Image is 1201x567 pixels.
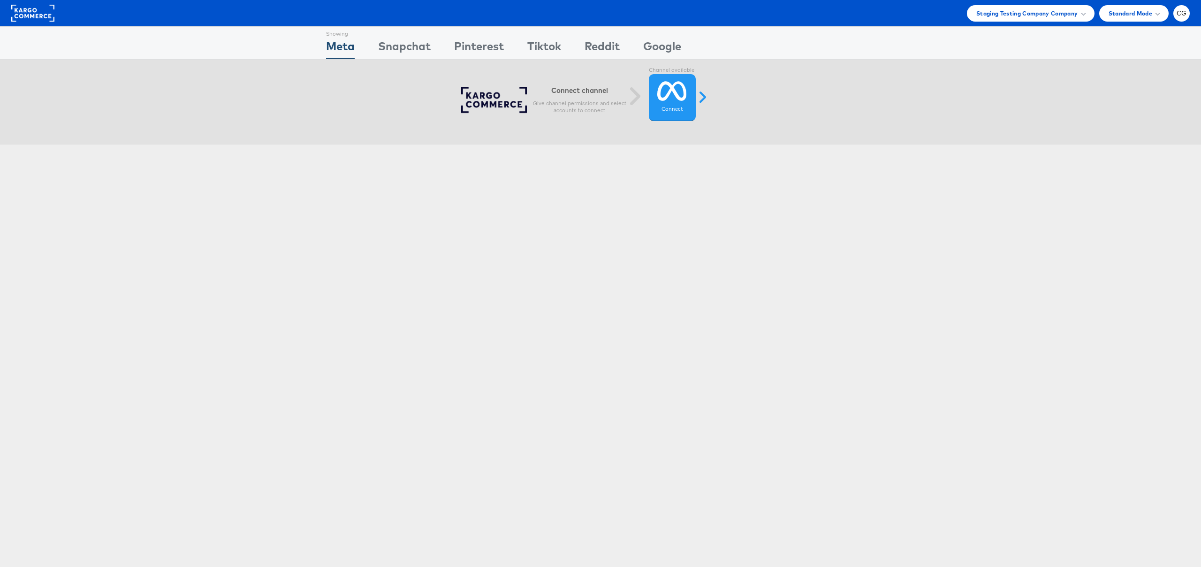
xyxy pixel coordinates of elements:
span: CG [1177,10,1187,16]
div: Snapchat [378,38,431,59]
div: Pinterest [454,38,504,59]
div: Tiktok [527,38,561,59]
a: Connect [649,74,696,121]
label: Channel available [649,67,696,74]
div: Showing [326,27,355,38]
div: Reddit [585,38,620,59]
h6: Connect channel [532,86,626,95]
label: Connect [661,106,683,113]
span: Standard Mode [1109,8,1152,18]
span: Staging Testing Company Company [976,8,1078,18]
p: Give channel permissions and select accounts to connect [532,100,626,115]
div: Meta [326,38,355,59]
div: Google [643,38,681,59]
